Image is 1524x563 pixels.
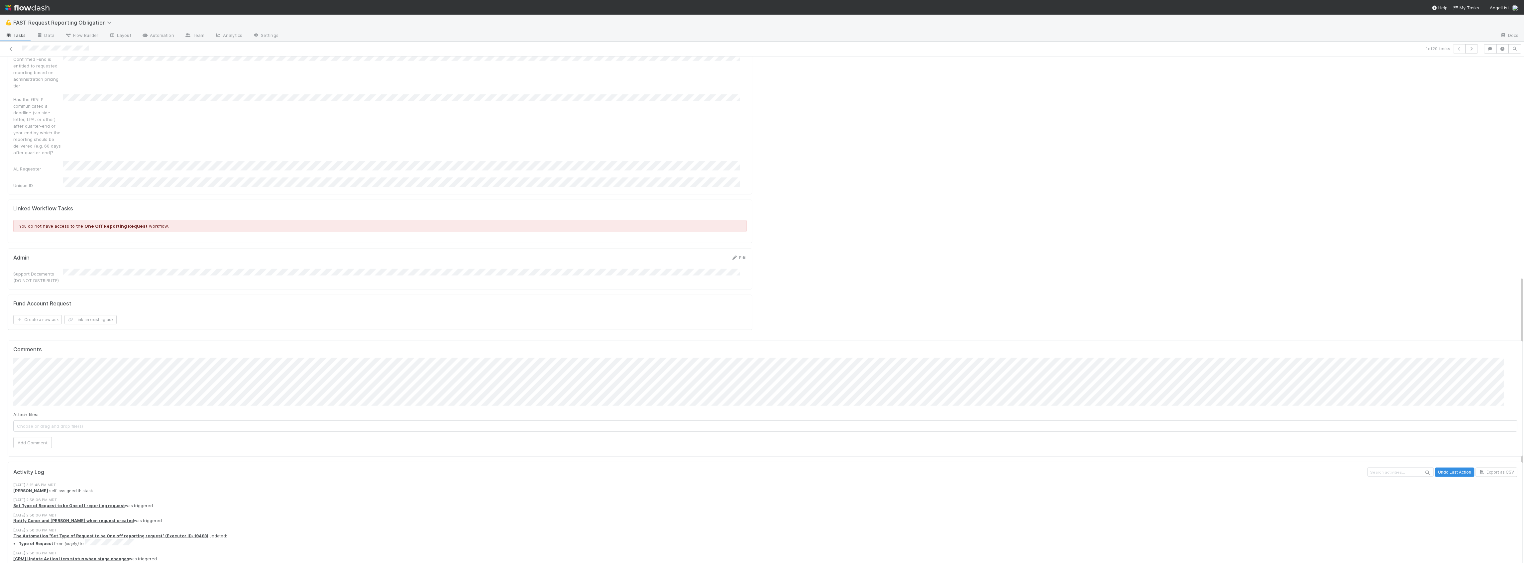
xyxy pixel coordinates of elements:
[5,20,12,25] span: 💪
[13,182,63,189] div: Unique ID
[13,533,208,538] a: The Automation "Set Type of Request to be One off reporting request" (Executor ID: 19483)
[13,271,63,284] div: Support Documents (DO NOT DISTRIBUTE)
[13,512,1524,518] div: [DATE] 2:58:06 PM MDT
[5,2,50,13] img: logo-inverted-e16ddd16eac7371096b0.svg
[13,205,747,212] h5: Linked Workflow Tasks
[248,31,284,41] a: Settings
[179,31,210,41] a: Team
[104,31,137,41] a: Layout
[1476,468,1517,477] button: Export as CSV
[13,482,1524,488] div: [DATE] 3:15:48 PM MDT
[13,503,125,508] a: Set Type of Request to be One off reporting request
[65,32,98,39] span: Flow Builder
[13,556,1524,562] div: was triggered
[137,31,179,41] a: Automation
[1453,5,1479,10] span: My Tasks
[13,56,63,89] div: Confirmed Fund is entitled to requested reporting based on administration pricing tier
[13,166,63,172] div: AL Requester
[13,488,1524,494] div: self-assigned this task
[31,31,60,41] a: Data
[14,421,1517,431] span: Choose or drag and drop file(s)
[1490,5,1509,10] span: AngelList
[13,488,48,493] strong: [PERSON_NAME]
[13,556,129,561] a: [CRM] Update Action Item status when stage changes
[13,503,1524,509] div: was triggered
[13,469,1366,476] h5: Activity Log
[731,255,747,260] a: Edit
[13,255,30,261] h5: Admin
[210,31,248,41] a: Analytics
[64,315,117,324] button: Link an existingtask
[13,437,52,448] button: Add Comment
[84,223,148,229] a: One Off Reporting Request
[1453,4,1479,11] a: My Tasks
[13,346,1517,353] h5: Comments
[60,31,104,41] a: Flow Builder
[13,518,134,523] a: Notify Conor and [PERSON_NAME] when request created
[13,19,115,26] span: FAST Request Reporting Obligation
[13,315,62,324] button: Create a newtask
[1426,45,1451,52] span: 1 of 20 tasks
[1512,5,1519,11] img: avatar_8d06466b-a936-4205-8f52-b0cc03e2a179.png
[13,518,1524,524] div: was triggered
[64,541,79,546] em: (empty)
[1435,468,1474,477] button: Undo Last Action
[1495,31,1524,41] a: Docs
[1367,468,1434,477] input: Search activities...
[13,220,747,232] div: You do not have access to the workflow.
[1432,4,1448,11] div: Help
[5,32,26,39] span: Tasks
[13,96,63,156] div: Has the GP/LP communicated a deadline (via side letter, LPA, or other) after quarter-end or year-...
[13,300,71,307] h5: Fund Account Request
[13,497,1524,503] div: [DATE] 2:58:06 PM MDT
[13,533,1524,547] div: updated:
[19,541,53,546] strong: Type of Request
[13,411,38,418] label: Attach files:
[19,539,1524,547] li: from to
[13,550,1524,556] div: [DATE] 2:58:06 PM MDT
[13,527,1524,533] div: [DATE] 2:58:06 PM MDT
